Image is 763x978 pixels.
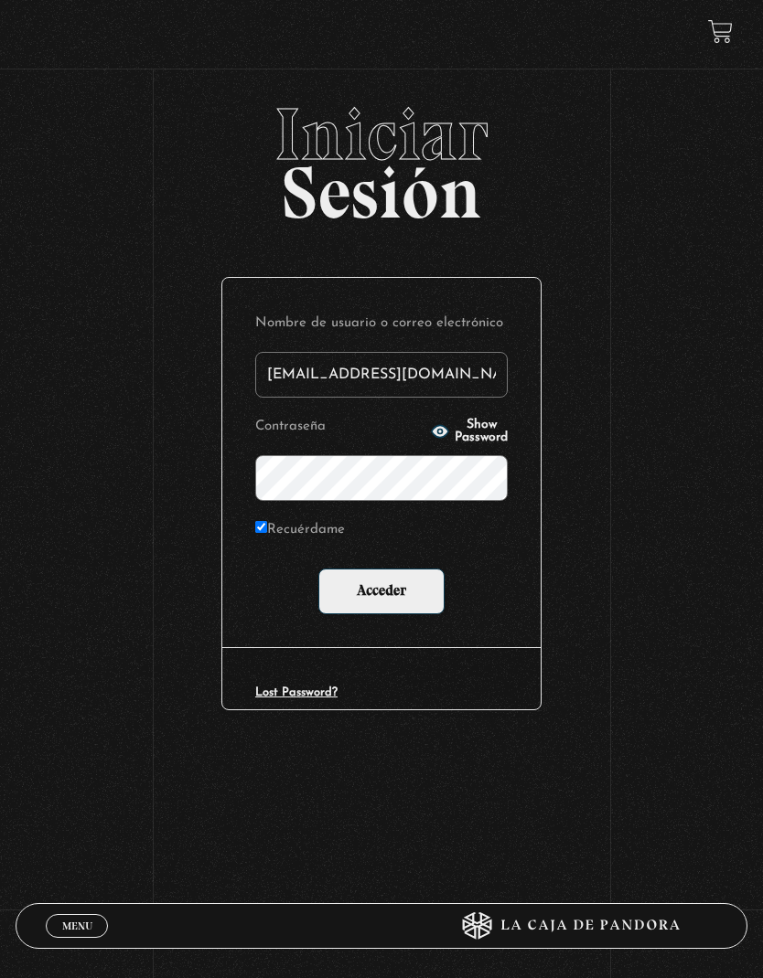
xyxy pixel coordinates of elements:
[62,920,92,931] span: Menu
[16,98,748,215] h2: Sesión
[56,936,99,949] span: Cerrar
[431,419,508,444] button: Show Password
[708,19,733,44] a: View your shopping cart
[255,414,425,441] label: Contraseña
[455,419,508,444] span: Show Password
[318,569,445,614] input: Acceder
[255,311,508,337] label: Nombre de usuario o correo electrónico
[255,686,338,698] a: Lost Password?
[255,521,267,533] input: Recuérdame
[255,517,345,544] label: Recuérdame
[16,98,748,171] span: Iniciar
